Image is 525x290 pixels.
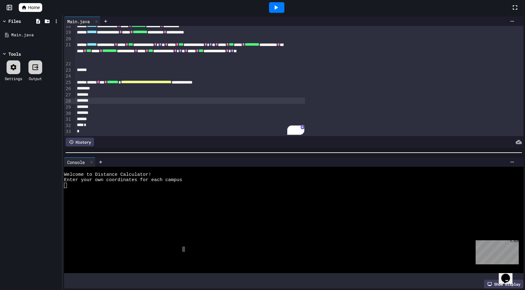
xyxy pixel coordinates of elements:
div: 21 [64,42,72,61]
div: Settings [5,76,22,81]
div: 22 [64,61,72,67]
span: Home [28,4,40,11]
div: Show display [484,280,523,288]
div: Console [64,159,88,165]
div: 30 [64,110,72,117]
div: 18 [64,23,72,29]
div: History [66,138,94,146]
span: Welcome to Distance Calculator! [64,172,151,177]
div: Files [8,18,21,24]
div: 31 [64,116,72,123]
div: 26 [64,86,72,92]
div: 20 [64,36,72,42]
span: Enter your own coordinates for each campus [64,177,182,183]
div: 24 [64,73,72,79]
div: 27 [64,92,72,98]
div: 33 [64,129,72,135]
div: 25 [64,79,72,86]
div: 29 [64,104,72,110]
div: Tools [8,51,21,57]
div: Chat with us now!Close [2,3,43,40]
div: 32 [64,123,72,129]
div: 23 [64,67,72,74]
iframe: chat widget [473,238,519,264]
div: Output [29,76,42,81]
div: 28 [64,98,72,104]
div: Main.java [64,18,93,25]
div: 19 [64,29,72,36]
div: Main.java [11,32,60,38]
iframe: chat widget [499,265,519,284]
